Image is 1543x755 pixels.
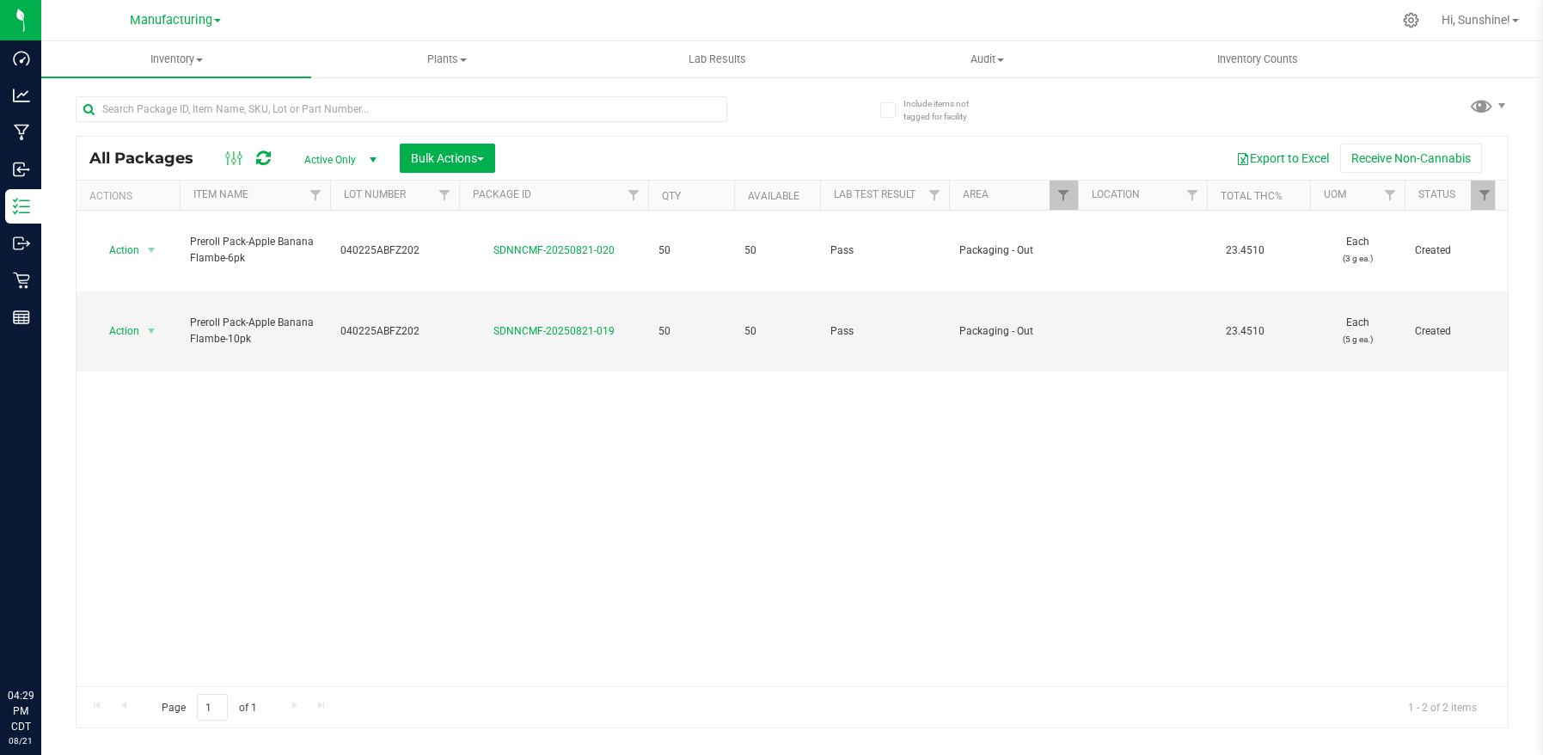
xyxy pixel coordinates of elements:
[197,694,228,721] input: 1
[41,52,311,67] span: Inventory
[1324,188,1346,200] a: UOM
[959,323,1068,340] span: Packaging - Out
[1050,181,1078,210] a: Filter
[1415,323,1489,340] span: Created
[13,198,30,215] inline-svg: Inventory
[190,234,320,267] span: Preroll Pack-Apple Banana Flambe-6pk
[582,41,852,77] a: Lab Results
[51,615,71,635] iframe: Resource center unread badge
[147,694,271,721] span: Page of 1
[94,238,140,262] span: Action
[1225,144,1340,173] button: Export to Excel
[13,161,30,178] inline-svg: Inbound
[13,87,30,104] inline-svg: Analytics
[830,323,939,340] span: Pass
[1320,234,1394,267] span: Each
[1418,188,1455,200] a: Status
[1394,694,1491,720] span: 1 - 2 of 2 items
[311,41,581,77] a: Plants
[1092,188,1140,200] a: Location
[834,188,915,200] a: Lab Test Result
[1320,315,1394,347] span: Each
[13,124,30,141] inline-svg: Manufacturing
[852,41,1122,77] a: Audit
[13,235,30,252] inline-svg: Outbound
[744,323,810,340] span: 50
[411,151,484,165] span: Bulk Actions
[302,181,330,210] a: Filter
[493,244,615,256] a: SDNNCMF-20250821-020
[853,52,1121,67] span: Audit
[13,272,30,289] inline-svg: Retail
[89,190,173,202] div: Actions
[658,242,724,259] span: 50
[1340,144,1482,173] button: Receive Non-Cannabis
[340,323,449,340] span: 040225ABFZ202
[1217,238,1273,263] span: 23.4510
[658,323,724,340] span: 50
[620,181,648,210] a: Filter
[1217,319,1273,344] span: 23.4510
[1415,242,1489,259] span: Created
[1400,12,1422,28] div: Manage settings
[89,149,211,168] span: All Packages
[94,319,140,343] span: Action
[963,188,989,200] a: Area
[921,181,949,210] a: Filter
[141,319,162,343] span: select
[13,309,30,326] inline-svg: Reports
[130,13,212,28] span: Manufacturing
[665,52,769,67] span: Lab Results
[1194,52,1321,67] span: Inventory Counts
[1442,13,1510,27] span: Hi, Sunshine!
[1123,41,1393,77] a: Inventory Counts
[903,97,989,123] span: Include items not tagged for facility
[141,238,162,262] span: select
[8,734,34,747] p: 08/21
[662,190,681,202] a: Qty
[1471,181,1499,210] a: Filter
[13,50,30,67] inline-svg: Dashboard
[76,96,727,122] input: Search Package ID, Item Name, SKU, Lot or Part Number...
[190,315,320,347] span: Preroll Pack-Apple Banana Flambe-10pk
[193,188,248,200] a: Item Name
[1179,181,1207,210] a: Filter
[8,688,34,734] p: 04:29 PM CDT
[493,325,615,337] a: SDNNCMF-20250821-019
[959,242,1068,259] span: Packaging - Out
[41,41,311,77] a: Inventory
[744,242,810,259] span: 50
[17,617,69,669] iframe: Resource center
[340,242,449,259] span: 040225ABFZ202
[344,188,406,200] a: Lot Number
[1320,331,1394,347] p: (5 g ea.)
[1320,250,1394,267] p: (3 g ea.)
[312,52,580,67] span: Plants
[431,181,459,210] a: Filter
[473,188,531,200] a: Package ID
[830,242,939,259] span: Pass
[748,190,799,202] a: Available
[1221,190,1283,202] a: Total THC%
[400,144,495,173] button: Bulk Actions
[1376,181,1405,210] a: Filter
